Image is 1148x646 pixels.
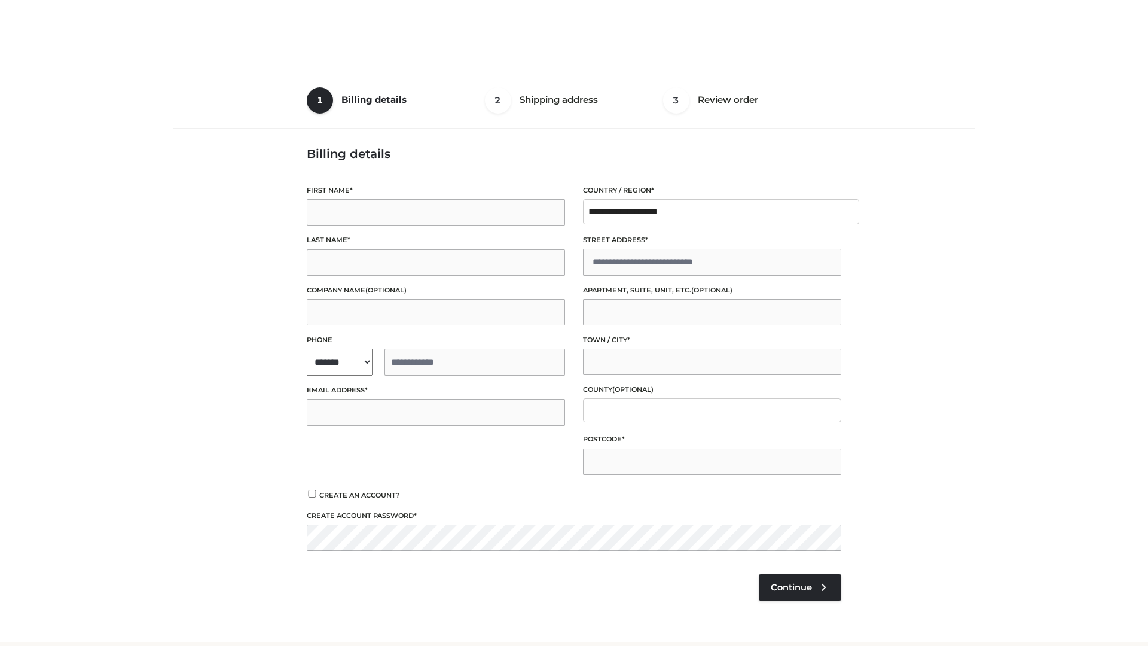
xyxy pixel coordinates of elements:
label: Company name [307,285,565,296]
span: 2 [485,87,511,114]
span: (optional) [365,286,407,294]
a: Continue [759,574,841,601]
label: First name [307,185,565,196]
label: Town / City [583,334,841,346]
h3: Billing details [307,147,841,161]
span: Billing details [341,94,407,105]
label: County [583,384,841,395]
label: Create account password [307,510,841,522]
label: Phone [307,334,565,346]
span: Create an account? [319,491,400,499]
label: Country / Region [583,185,841,196]
span: Continue [771,582,812,593]
label: Last name [307,234,565,246]
span: 1 [307,87,333,114]
label: Street address [583,234,841,246]
span: 3 [663,87,689,114]
span: (optional) [691,286,732,294]
span: Review order [698,94,758,105]
label: Postcode [583,434,841,445]
label: Email address [307,385,565,396]
label: Apartment, suite, unit, etc. [583,285,841,296]
input: Create an account? [307,490,317,498]
span: Shipping address [520,94,598,105]
span: (optional) [612,385,654,394]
